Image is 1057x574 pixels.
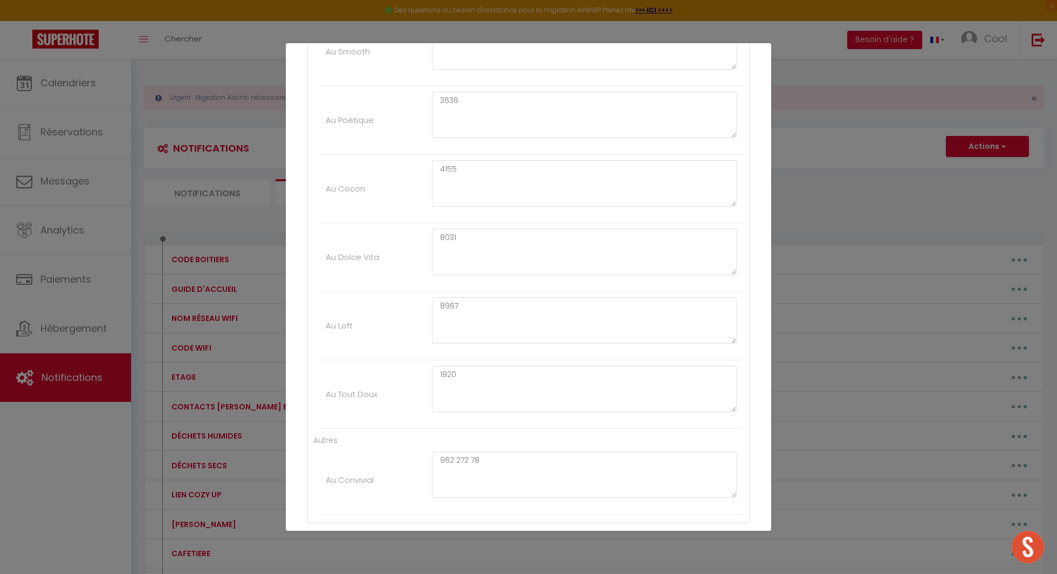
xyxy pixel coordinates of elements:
[326,182,365,195] label: Au Cocon
[326,114,374,127] label: Au Poétique
[326,474,374,487] label: Au Convivial
[326,251,379,264] label: Au Dolce Vita
[326,319,353,332] label: Au Loft
[326,45,370,58] label: Au Smooth
[326,388,377,401] label: Au Tout Doux
[1012,531,1044,563] div: Ouvrir le chat
[313,434,338,446] label: Autres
